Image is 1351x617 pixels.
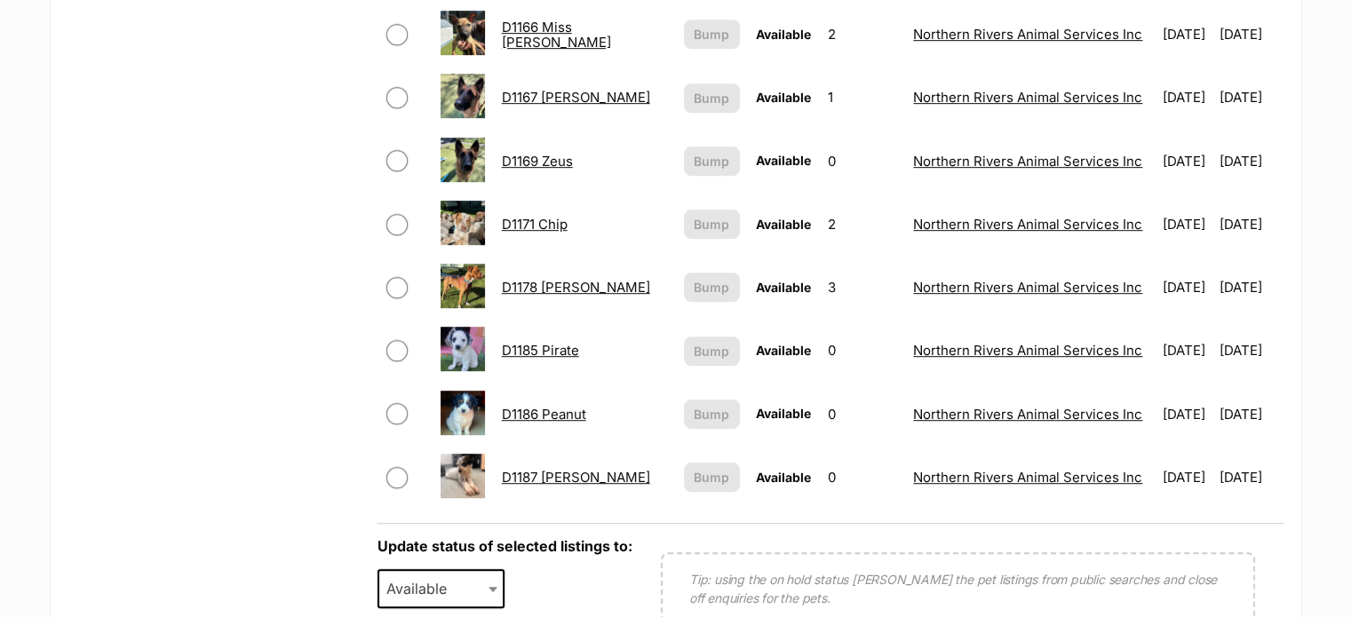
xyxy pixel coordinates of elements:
td: 0 [821,384,904,445]
td: [DATE] [1155,384,1217,445]
td: [DATE] [1219,67,1281,128]
span: Available [756,406,811,421]
td: [DATE] [1219,320,1281,381]
a: D1171 Chip [502,216,568,233]
span: Bump [694,278,729,297]
button: Bump [684,336,740,366]
td: [DATE] [1155,131,1217,192]
span: Bump [694,342,729,360]
button: Bump [684,83,740,113]
span: Available [379,576,465,601]
td: 0 [821,447,904,508]
td: [DATE] [1219,4,1281,65]
span: Available [756,343,811,358]
a: Northern Rivers Animal Services Inc [913,279,1142,296]
span: Available [756,217,811,232]
td: [DATE] [1219,384,1281,445]
td: 0 [821,131,904,192]
td: [DATE] [1155,447,1217,508]
td: [DATE] [1219,447,1281,508]
span: Bump [694,468,729,486]
td: [DATE] [1219,194,1281,255]
span: Available [756,280,811,295]
button: Bump [684,463,740,492]
td: 1 [821,67,904,128]
td: [DATE] [1155,320,1217,381]
span: Bump [694,405,729,423]
a: Northern Rivers Animal Services Inc [913,89,1142,106]
td: 2 [821,4,904,65]
button: Bump [684,20,740,49]
a: D1169 Zeus [502,153,573,170]
a: Northern Rivers Animal Services Inc [913,342,1142,359]
span: Available [756,470,811,485]
a: Northern Rivers Animal Services Inc [913,216,1142,233]
span: Bump [694,152,729,170]
button: Bump [684,273,740,302]
td: [DATE] [1155,194,1217,255]
span: Available [756,153,811,168]
span: Available [377,569,505,608]
a: Northern Rivers Animal Services Inc [913,406,1142,423]
label: Update status of selected listings to: [377,537,632,555]
a: Northern Rivers Animal Services Inc [913,469,1142,486]
span: Bump [694,89,729,107]
span: Available [756,27,811,42]
button: Bump [684,146,740,176]
a: D1186 Peanut [502,406,586,423]
td: [DATE] [1155,257,1217,318]
p: Tip: using the on hold status [PERSON_NAME] the pet listings from public searches and close off e... [689,570,1227,607]
a: D1167 [PERSON_NAME] [502,89,650,106]
a: D1185 Pirate [502,342,579,359]
a: Northern Rivers Animal Services Inc [913,153,1142,170]
a: D1166 Miss [PERSON_NAME] [502,19,611,51]
td: 0 [821,320,904,381]
td: 3 [821,257,904,318]
button: Bump [684,210,740,239]
span: Bump [694,25,729,44]
span: Available [756,90,811,105]
a: D1187 [PERSON_NAME] [502,469,650,486]
button: Bump [684,399,740,429]
td: 2 [821,194,904,255]
a: D1178 [PERSON_NAME] [502,279,650,296]
a: Northern Rivers Animal Services Inc [913,26,1142,43]
td: [DATE] [1155,4,1217,65]
span: Bump [694,215,729,233]
td: [DATE] [1155,67,1217,128]
td: [DATE] [1219,131,1281,192]
td: [DATE] [1219,257,1281,318]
